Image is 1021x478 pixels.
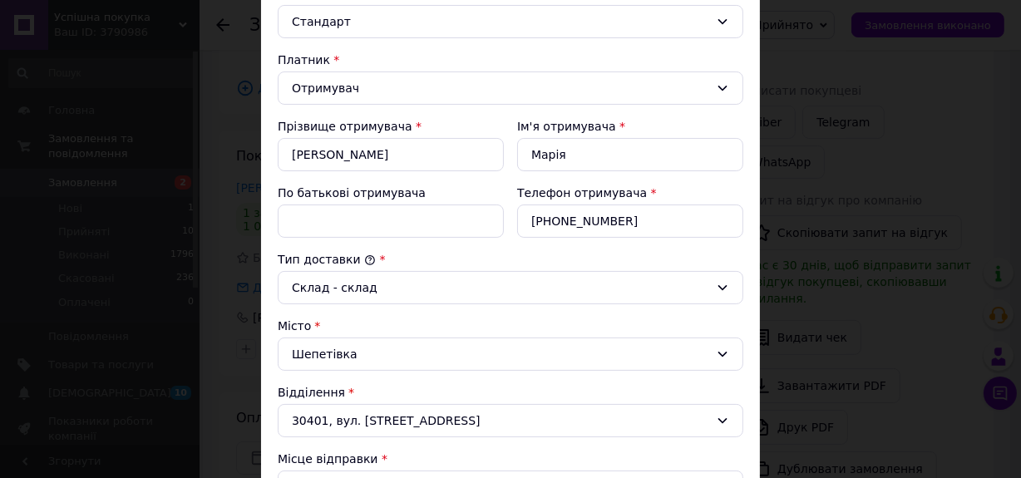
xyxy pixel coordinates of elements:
[517,205,743,238] input: +380
[278,186,426,200] label: По батькові отримувача
[278,251,743,268] div: Тип доставки
[278,52,743,68] div: Платник
[292,12,709,31] div: Стандарт
[278,338,743,371] div: Шепетівка
[292,79,709,97] div: Отримувач
[278,318,743,334] div: Місто
[278,451,743,467] div: Місце відправки
[517,186,647,200] label: Телефон отримувача
[517,120,616,133] label: Ім'я отримувача
[292,278,709,297] div: Склад - склад
[278,404,743,437] div: 30401, вул. [STREET_ADDRESS]
[278,384,743,401] div: Відділення
[278,120,412,133] label: Прізвище отримувача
